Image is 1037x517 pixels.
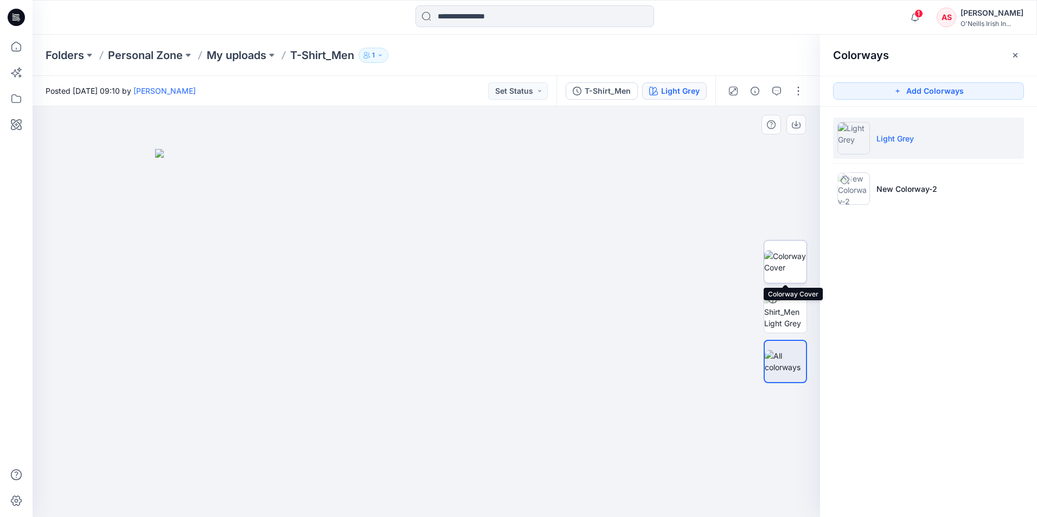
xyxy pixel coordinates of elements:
a: [PERSON_NAME] [133,86,196,95]
span: 1 [914,9,923,18]
p: T-Shirt_Men [290,48,354,63]
img: New Colorway-2 [837,172,870,205]
img: Light Grey [837,122,870,154]
div: AS [937,8,956,27]
button: T-Shirt_Men [566,82,638,100]
h2: Colorways [833,49,889,62]
p: New Colorway-2 [876,183,937,195]
button: Add Colorways [833,82,1024,100]
div: O'Neills Irish In... [961,20,1023,28]
img: eyJhbGciOiJIUzI1NiIsImtpZCI6IjAiLCJzbHQiOiJzZXMiLCJ0eXAiOiJKV1QifQ.eyJkYXRhIjp7InR5cGUiOiJzdG9yYW... [155,149,697,517]
button: Details [746,82,764,100]
span: Posted [DATE] 09:10 by [46,85,196,96]
p: 1 [372,49,375,61]
div: T-Shirt_Men [585,85,631,97]
a: Personal Zone [108,48,183,63]
a: Folders [46,48,84,63]
img: All colorways [765,350,806,373]
img: Colorway Cover [764,250,806,273]
a: My uploads [207,48,266,63]
img: T-Shirt_Men Light Grey [764,295,806,329]
button: 1 [359,48,388,63]
p: Light Grey [876,133,914,144]
button: Light Grey [642,82,707,100]
div: Light Grey [661,85,700,97]
div: [PERSON_NAME] [961,7,1023,20]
